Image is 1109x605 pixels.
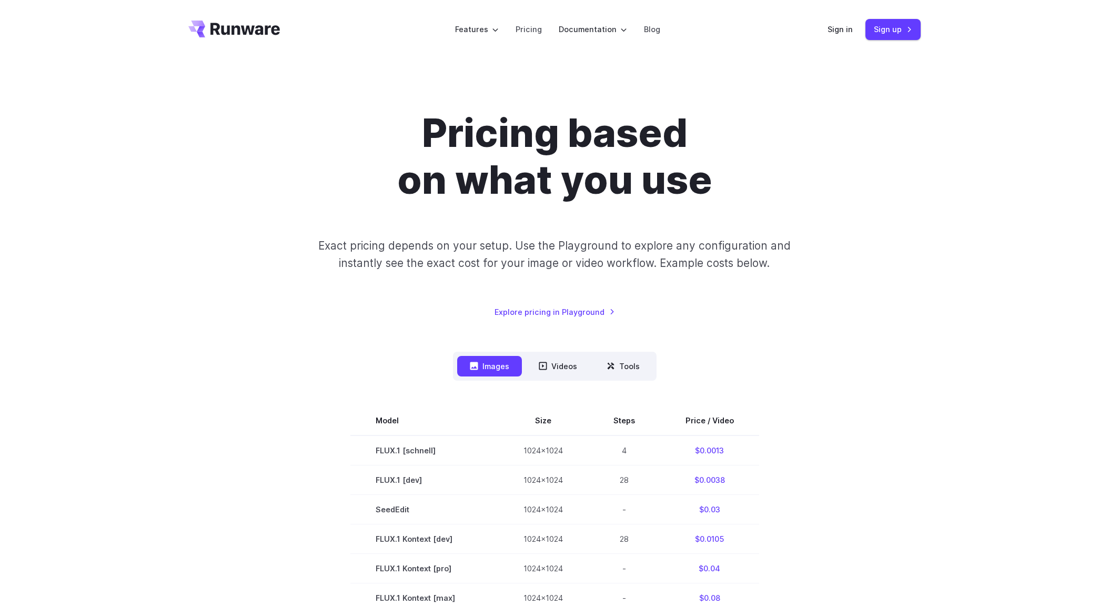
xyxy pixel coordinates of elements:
[588,406,660,435] th: Steps
[498,524,588,553] td: 1024x1024
[350,465,498,494] td: FLUX.1 [dev]
[588,494,660,524] td: -
[644,23,660,35] a: Blog
[498,406,588,435] th: Size
[660,435,759,465] td: $0.0013
[660,524,759,553] td: $0.0105
[298,237,811,272] p: Exact pricing depends on your setup. Use the Playground to explore any configuration and instantl...
[350,494,498,524] td: SeedEdit
[588,524,660,553] td: 28
[498,435,588,465] td: 1024x1024
[594,356,652,376] button: Tools
[660,465,759,494] td: $0.0038
[457,356,522,376] button: Images
[498,553,588,583] td: 1024x1024
[559,23,627,35] label: Documentation
[660,494,759,524] td: $0.03
[588,465,660,494] td: 28
[455,23,499,35] label: Features
[516,23,542,35] a: Pricing
[495,306,615,318] a: Explore pricing in Playground
[350,524,498,553] td: FLUX.1 Kontext [dev]
[261,110,848,203] h1: Pricing based on what you use
[660,406,759,435] th: Price / Video
[498,465,588,494] td: 1024x1024
[350,435,498,465] td: FLUX.1 [schnell]
[188,21,280,37] a: Go to /
[588,553,660,583] td: -
[350,553,498,583] td: FLUX.1 Kontext [pro]
[865,19,921,39] a: Sign up
[828,23,853,35] a: Sign in
[660,553,759,583] td: $0.04
[350,406,498,435] th: Model
[588,435,660,465] td: 4
[498,494,588,524] td: 1024x1024
[526,356,590,376] button: Videos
